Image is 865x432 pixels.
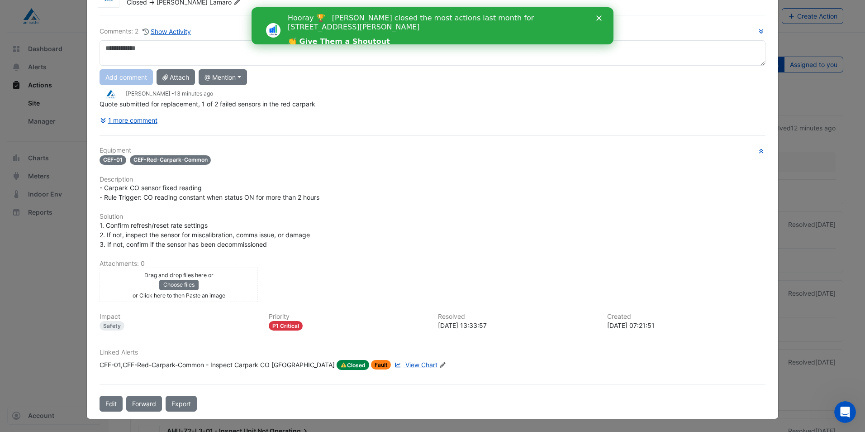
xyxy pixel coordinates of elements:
[142,26,191,37] button: Show Activity
[199,69,247,85] button: @ Mention
[144,272,214,278] small: Drag and drop files here or
[100,184,319,201] span: - Carpark CO sensor fixed reading - Rule Trigger: CO reading constant when status ON for more tha...
[174,90,213,97] span: 2025-08-25 13:33:45
[100,100,315,108] span: Quote submitted for replacement, 1 of 2 failed sensors in the red carpark
[607,313,765,321] h6: Created
[439,362,446,369] fa-icon: Edit Linked Alerts
[36,30,138,40] a: 👏 Give Them a Shoutout
[100,396,123,412] button: Edit
[100,213,765,221] h6: Solution
[130,155,211,165] span: CEF-Red-Carpark-Common
[100,260,765,268] h6: Attachments: 0
[100,112,158,128] button: 1 more comment
[438,321,596,330] div: [DATE] 13:33:57
[834,401,856,423] iframe: Intercom live chat
[100,89,122,99] img: Airmaster Australia
[126,90,213,98] small: [PERSON_NAME] -
[438,313,596,321] h6: Resolved
[133,292,225,299] small: or Click here to then Paste an image
[269,321,303,331] div: P1 Critical
[100,321,124,331] div: Safety
[100,360,335,370] div: CEF-01,CEF-Red-Carpark-Common - Inspect Carpark CO [GEOGRAPHIC_DATA]
[393,360,437,370] a: View Chart
[157,69,195,85] button: Attach
[269,313,427,321] h6: Priority
[100,26,191,37] div: Comments: 2
[100,221,310,248] span: 1. Confirm refresh/reset rate settings 2. If not, inspect the sensor for miscalibration, comms is...
[252,7,613,44] iframe: Intercom live chat banner
[126,396,162,412] button: Forward
[405,361,437,369] span: View Chart
[100,313,258,321] h6: Impact
[159,280,199,290] button: Choose files
[100,155,126,165] span: CEF-01
[337,360,369,370] span: Closed
[371,360,391,370] span: Fault
[607,321,765,330] div: [DATE] 07:21:51
[345,8,354,14] div: Close
[100,147,765,154] h6: Equipment
[100,349,765,356] h6: Linked Alerts
[166,396,197,412] a: Export
[100,176,765,183] h6: Description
